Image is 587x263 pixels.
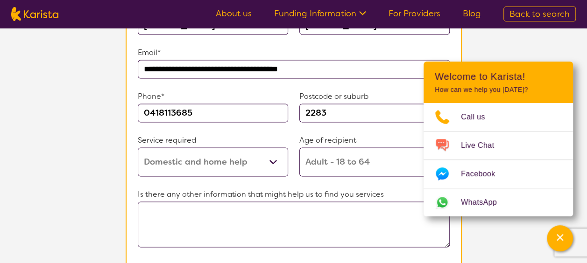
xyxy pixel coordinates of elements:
a: About us [216,8,252,19]
span: WhatsApp [461,195,508,209]
div: Channel Menu [424,62,573,216]
p: Postcode or suburb [299,90,450,104]
h2: Welcome to Karista! [435,71,562,82]
img: Karista logo [11,7,58,21]
p: Email* [138,46,450,60]
a: Web link opens in a new tab. [424,188,573,216]
p: Age of recipient [299,133,450,147]
p: Is there any other information that might help us to find you services [138,187,450,201]
a: Funding Information [274,8,366,19]
a: For Providers [389,8,440,19]
ul: Choose channel [424,103,573,216]
p: How can we help you [DATE]? [435,86,562,94]
span: Facebook [461,167,506,181]
p: Service required [138,133,288,147]
p: Phone* [138,90,288,104]
span: Live Chat [461,138,505,152]
a: Back to search [503,7,576,21]
span: Call us [461,110,496,124]
button: Channel Menu [547,225,573,251]
span: Back to search [509,8,570,20]
a: Blog [463,8,481,19]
